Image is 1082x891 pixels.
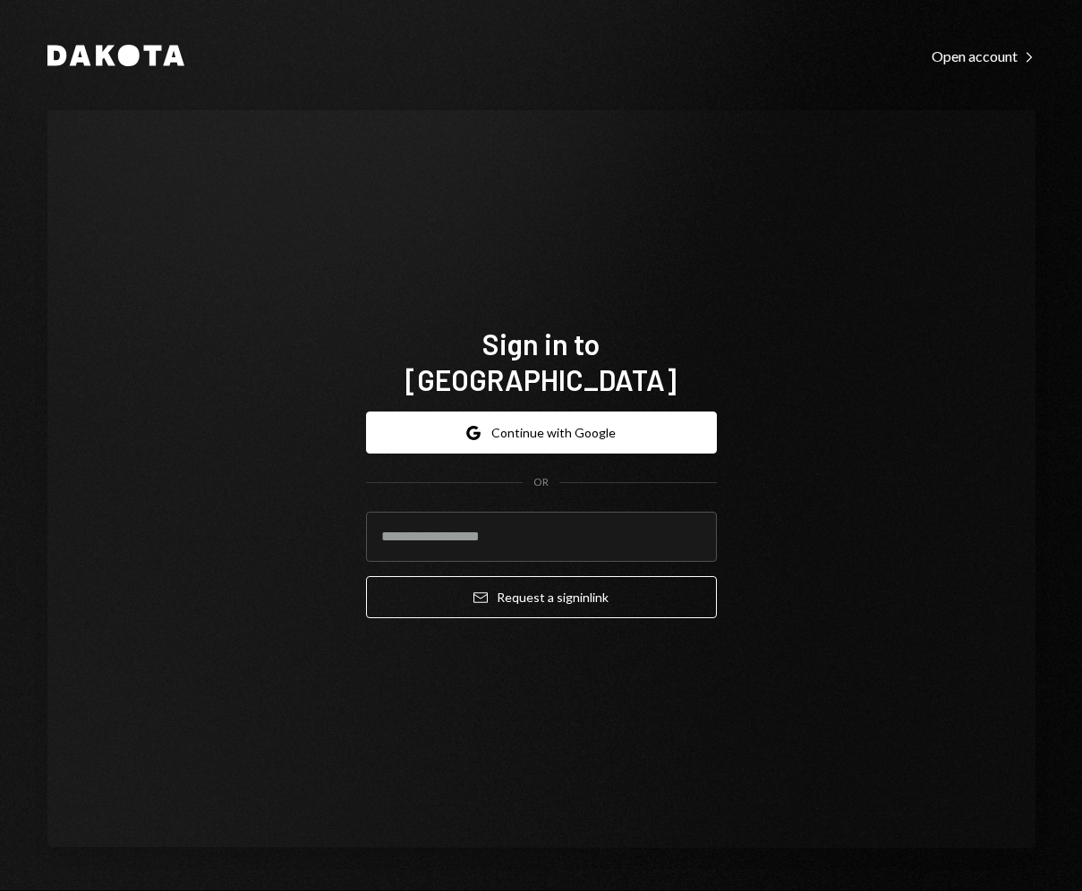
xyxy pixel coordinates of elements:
[366,412,717,454] button: Continue with Google
[366,326,717,397] h1: Sign in to [GEOGRAPHIC_DATA]
[932,46,1035,65] a: Open account
[366,576,717,618] button: Request a signinlink
[533,475,549,490] div: OR
[932,47,1035,65] div: Open account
